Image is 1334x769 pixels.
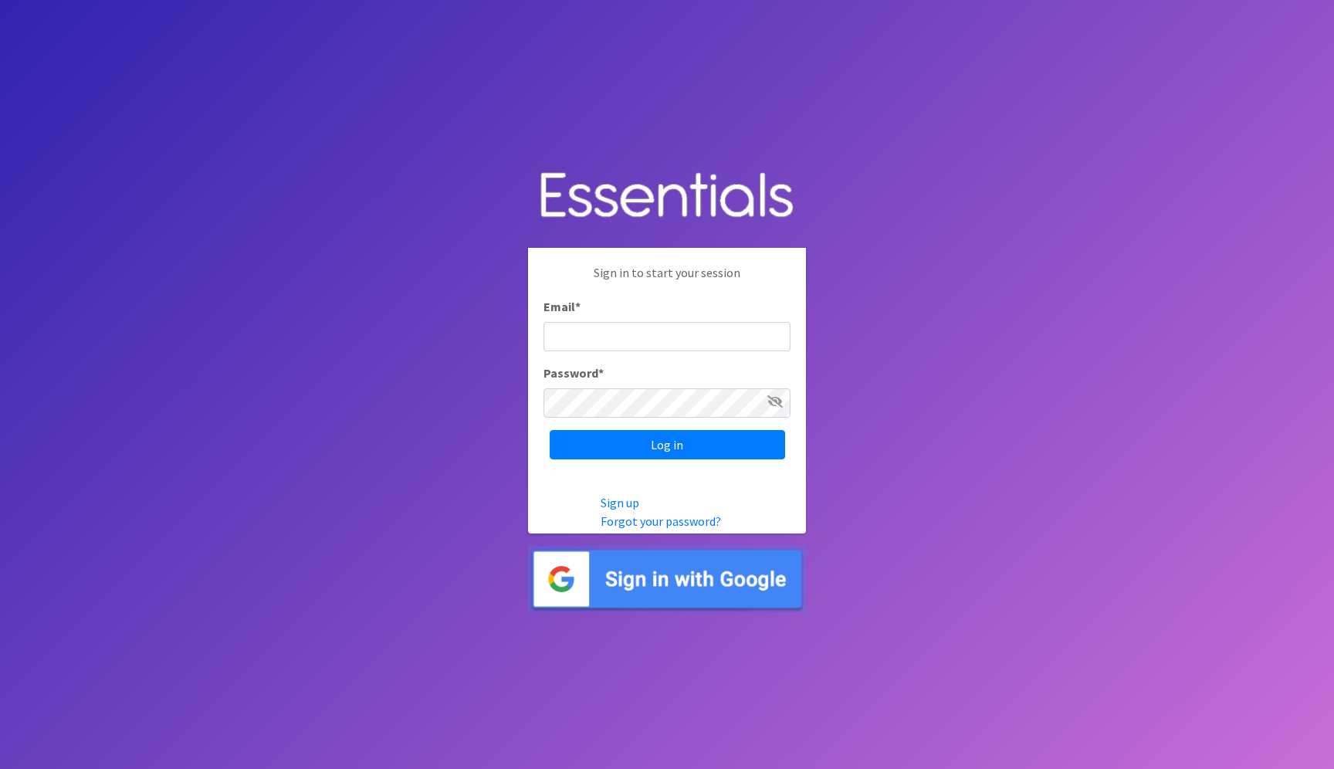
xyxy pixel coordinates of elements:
[601,495,639,510] a: Sign up
[543,263,791,297] p: Sign in to start your session
[543,297,581,316] label: Email
[575,299,581,314] abbr: required
[528,157,806,236] img: Human Essentials
[598,365,604,381] abbr: required
[550,430,785,459] input: Log in
[528,546,806,613] img: Sign in with Google
[601,513,721,529] a: Forgot your password?
[543,364,604,382] label: Password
